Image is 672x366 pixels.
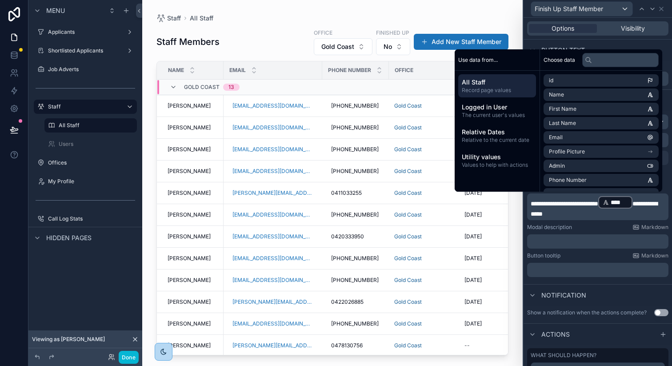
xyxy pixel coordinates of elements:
label: Applicants [48,28,123,36]
span: [PERSON_NAME] [168,211,211,218]
label: Staff [48,103,119,110]
a: Job Adverts [34,62,137,76]
span: [PERSON_NAME] [168,233,211,240]
a: [PERSON_NAME] [168,277,218,284]
span: [PERSON_NAME] [168,189,211,197]
button: Finish Up Staff Member [531,1,633,16]
span: Button text [541,46,585,55]
span: Actions [541,330,570,339]
a: [PERSON_NAME] [168,298,218,306]
span: Gold Coast [184,84,220,91]
a: [PERSON_NAME] [168,320,218,327]
label: Offices [48,159,135,166]
span: [PERSON_NAME] [168,298,211,306]
span: Notification [541,291,586,300]
span: Phone Number [328,67,371,74]
span: Email [229,67,246,74]
a: [PERSON_NAME] [168,146,218,153]
a: Offices [34,156,137,170]
span: Values to help with actions [462,161,532,169]
button: Done [119,351,139,364]
span: [PERSON_NAME] [168,342,211,349]
span: [PERSON_NAME] [168,168,211,175]
span: [PERSON_NAME] [168,320,211,327]
span: Relative Dates [462,128,532,137]
a: [PERSON_NAME] [168,102,218,109]
a: Markdown [632,252,668,259]
div: Show a notification when the actions complete? [527,309,647,316]
a: [PERSON_NAME] [168,189,218,197]
a: [PERSON_NAME] [168,233,218,240]
span: Record page values [462,87,532,94]
a: [PERSON_NAME] [168,168,218,175]
span: Visibility [621,24,645,33]
a: Applicants [34,25,137,39]
div: scrollable content [455,71,540,176]
a: Call Log Stats [34,212,137,226]
label: My Profile [48,178,135,185]
a: My Profile [34,174,137,189]
span: Utility values [462,153,532,161]
span: [PERSON_NAME] [168,124,211,131]
label: Users [59,141,135,148]
span: Logged in User [462,103,532,112]
label: All Staff [59,122,132,129]
a: All Staff [44,118,137,133]
label: Call Log Stats [48,215,135,222]
a: Staff [34,100,137,114]
span: Finish Up Staff Member [535,4,603,13]
div: scrollable content [527,263,668,277]
label: Shortlisted Applicants [48,47,123,54]
div: scrollable content [527,193,668,220]
span: [PERSON_NAME] [168,255,211,262]
a: Markdown [632,224,668,231]
span: All Staff [462,78,532,87]
label: What should happen? [531,352,596,359]
span: Hidden pages [46,233,92,242]
label: Button tooltip [527,252,560,259]
span: Name [168,67,184,74]
label: Modal description [527,224,572,231]
span: Relative to the current date [462,137,532,144]
span: Menu [46,6,65,15]
span: Markdown [641,224,668,231]
span: Markdown [641,252,668,259]
span: Options [552,24,574,33]
span: Choose data [544,56,575,64]
span: [PERSON_NAME] [168,102,211,109]
a: [PERSON_NAME] [168,255,218,262]
span: Viewing as [PERSON_NAME] [32,336,105,343]
label: Job Adverts [48,66,135,73]
span: Office [395,67,413,74]
div: 13 [228,84,234,91]
div: scrollable content [527,234,668,249]
span: Use data from... [458,56,498,64]
a: Shortlisted Applicants [34,44,137,58]
a: [PERSON_NAME] [168,211,218,218]
span: The current user's values [462,112,532,119]
span: [PERSON_NAME] [168,277,211,284]
a: Users [44,137,137,151]
a: [PERSON_NAME] [168,124,218,131]
span: [PERSON_NAME] [168,146,211,153]
a: [PERSON_NAME] [168,342,218,349]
